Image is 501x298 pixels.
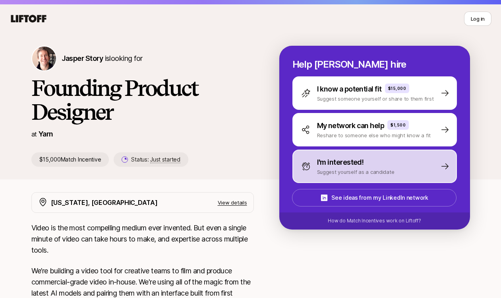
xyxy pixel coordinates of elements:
[464,12,491,26] button: Log in
[328,217,421,224] p: How do Match Incentives work on Liftoff?
[51,197,158,208] p: [US_STATE], [GEOGRAPHIC_DATA]
[317,131,431,139] p: Reshare to someone else who might know a fit
[31,129,37,139] p: at
[62,54,103,62] span: Jasper Story
[31,76,254,124] h1: Founding Product Designer
[218,199,247,206] p: View details
[317,157,364,168] p: I'm interested!
[31,152,109,167] p: $15,000 Match Incentive
[388,85,406,92] p: $15,000
[331,193,428,203] p: See ideas from my LinkedIn network
[31,222,254,256] p: Video is the most compelling medium ever invented. But even a single minute of video can take hou...
[150,156,180,163] span: Just started
[131,155,180,164] p: Status:
[62,53,143,64] p: is looking for
[317,120,385,131] p: My network can help
[292,189,457,206] button: See ideas from my LinkedIn network
[292,59,457,70] p: Help [PERSON_NAME] hire
[317,84,382,95] p: I know a potential fit
[317,95,434,103] p: Suggest someone yourself or share to them first
[32,47,56,70] img: Jasper Story
[391,122,406,128] p: $1,500
[39,130,53,138] a: Yarn
[317,168,395,176] p: Suggest yourself as a candidate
